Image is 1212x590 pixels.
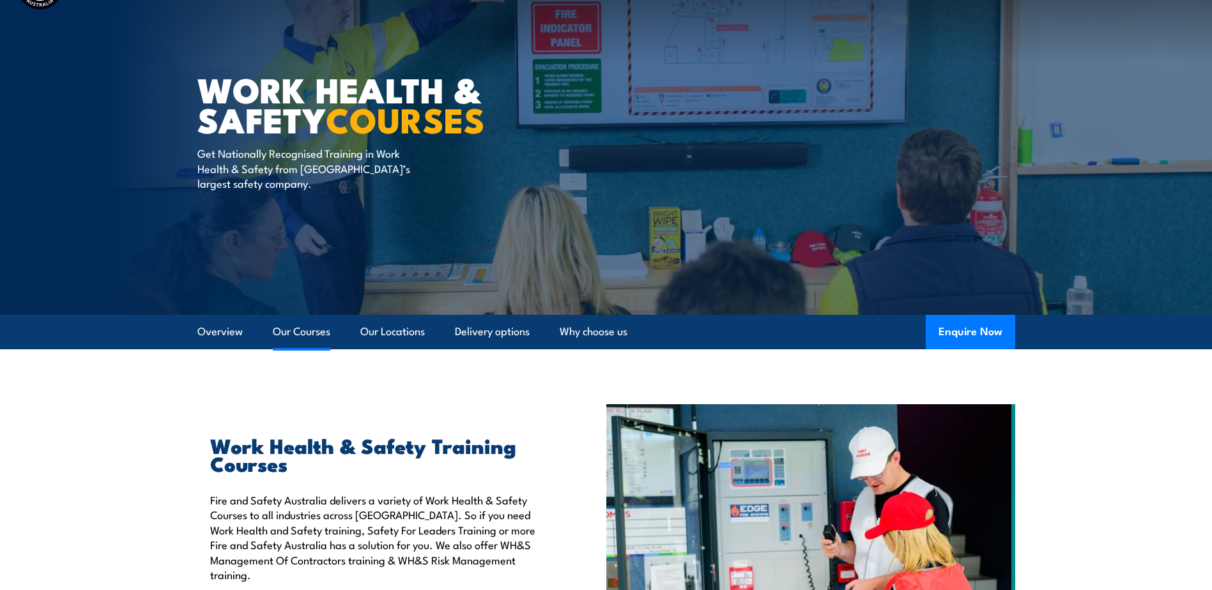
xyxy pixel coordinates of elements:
[210,492,548,582] p: Fire and Safety Australia delivers a variety of Work Health & Safety Courses to all industries ac...
[455,315,530,349] a: Delivery options
[360,315,425,349] a: Our Locations
[326,92,485,145] strong: COURSES
[210,436,548,472] h2: Work Health & Safety Training Courses
[560,315,627,349] a: Why choose us
[926,315,1015,349] button: Enquire Now
[197,74,513,133] h1: Work Health & Safety
[273,315,330,349] a: Our Courses
[197,146,431,190] p: Get Nationally Recognised Training in Work Health & Safety from [GEOGRAPHIC_DATA]’s largest safet...
[197,315,243,349] a: Overview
